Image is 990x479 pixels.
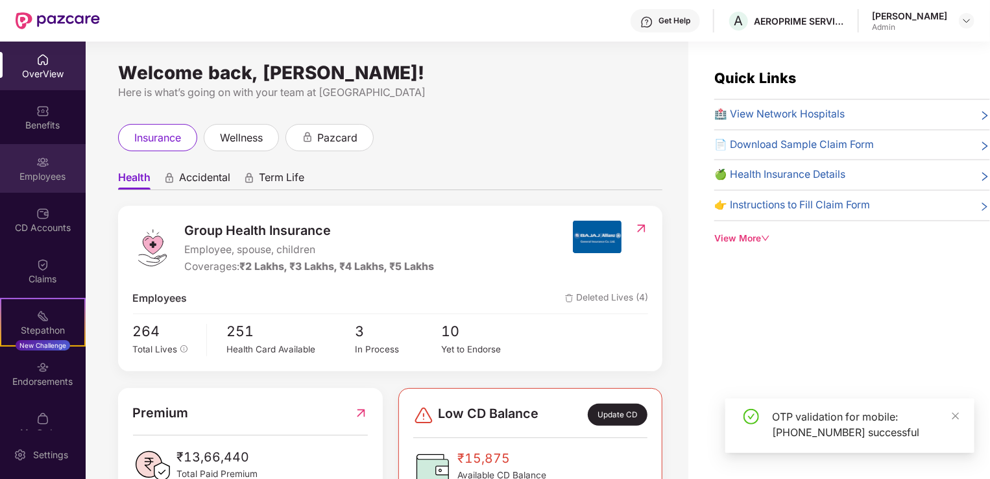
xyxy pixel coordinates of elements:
img: svg+xml;base64,PHN2ZyBpZD0iQ2xhaW0iIHhtbG5zPSJodHRwOi8vd3d3LnczLm9yZy8yMDAwL3N2ZyIgd2lkdGg9IjIwIi... [36,258,49,271]
span: check-circle [743,409,759,424]
span: 3 [355,321,441,343]
div: AEROPRIME SERVICES PRIVATE LIMITED [754,15,845,27]
img: svg+xml;base64,PHN2ZyBpZD0iTXlfT3JkZXJzIiBkYXRhLW5hbWU9Ik15IE9yZGVycyIgeG1sbnM9Imh0dHA6Ly93d3cudz... [36,412,49,425]
img: svg+xml;base64,PHN2ZyBpZD0iSG9tZSIgeG1sbnM9Imh0dHA6Ly93d3cudzMub3JnLzIwMDAvc3ZnIiB3aWR0aD0iMjAiIG... [36,53,49,66]
span: Employee, spouse, children [185,242,435,258]
img: logo [133,228,172,267]
span: Deleted Lives (4) [565,291,648,307]
img: svg+xml;base64,PHN2ZyBpZD0iSGVscC0zMngzMiIgeG1sbnM9Imh0dHA6Ly93d3cudzMub3JnLzIwMDAvc3ZnIiB3aWR0aD... [640,16,653,29]
div: [PERSON_NAME] [872,10,947,22]
img: RedirectIcon [354,403,368,423]
img: svg+xml;base64,PHN2ZyBpZD0iQ0RfQWNjb3VudHMiIGRhdGEtbmFtZT0iQ0QgQWNjb3VudHMiIHhtbG5zPSJodHRwOi8vd3... [36,207,49,220]
span: Accidental [179,171,230,190]
span: Quick Links [714,69,796,86]
span: Term Life [259,171,304,190]
div: OTP validation for mobile: [PHONE_NUMBER] successful [772,409,959,440]
span: right [980,200,990,214]
span: Health [118,171,151,190]
img: svg+xml;base64,PHN2ZyBpZD0iRGFuZ2VyLTMyeDMyIiB4bWxucz0iaHR0cDovL3d3dy53My5vcmcvMjAwMC9zdmciIHdpZH... [413,405,434,426]
div: View More [714,232,990,246]
div: animation [163,172,175,184]
img: svg+xml;base64,PHN2ZyBpZD0iQmVuZWZpdHMiIHhtbG5zPSJodHRwOi8vd3d3LnczLm9yZy8yMDAwL3N2ZyIgd2lkdGg9Ij... [36,104,49,117]
span: Premium [133,403,189,423]
span: down [761,234,770,243]
span: 10 [441,321,527,343]
span: 👉 Instructions to Fill Claim Form [714,197,870,214]
div: Here is what’s going on with your team at [GEOGRAPHIC_DATA] [118,84,662,101]
div: New Challenge [16,340,70,350]
img: svg+xml;base64,PHN2ZyBpZD0iU2V0dGluZy0yMHgyMCIgeG1sbnM9Imh0dHA6Ly93d3cudzMub3JnLzIwMDAvc3ZnIiB3aW... [14,448,27,461]
span: right [980,169,990,183]
span: ₹2 Lakhs, ₹3 Lakhs, ₹4 Lakhs, ₹5 Lakhs [240,260,435,273]
img: svg+xml;base64,PHN2ZyBpZD0iRHJvcGRvd24tMzJ4MzIiIHhtbG5zPSJodHRwOi8vd3d3LnczLm9yZy8yMDAwL3N2ZyIgd2... [961,16,972,26]
span: 251 [226,321,356,343]
img: svg+xml;base64,PHN2ZyB4bWxucz0iaHR0cDovL3d3dy53My5vcmcvMjAwMC9zdmciIHdpZHRoPSIyMSIgaGVpZ2h0PSIyMC... [36,310,49,323]
span: wellness [220,130,263,146]
span: Group Health Insurance [185,221,435,241]
img: RedirectIcon [634,222,648,235]
div: Welcome back, [PERSON_NAME]! [118,68,662,78]
span: insurance [134,130,181,146]
div: Get Help [658,16,690,26]
div: Stepathon [1,324,84,337]
span: ₹13,66,440 [177,447,258,467]
span: pazcard [317,130,357,146]
span: A [734,13,743,29]
img: svg+xml;base64,PHN2ZyBpZD0iRW1wbG95ZWVzIiB4bWxucz0iaHR0cDovL3d3dy53My5vcmcvMjAwMC9zdmciIHdpZHRoPS... [36,156,49,169]
span: 264 [133,321,197,343]
span: right [980,140,990,153]
div: Settings [29,448,72,461]
span: 📄 Download Sample Claim Form [714,137,874,153]
span: 🏥 View Network Hospitals [714,106,845,123]
div: animation [302,131,313,143]
span: 🍏 Health Insurance Details [714,167,845,183]
span: Low CD Balance [438,404,538,426]
div: Health Card Available [226,343,356,356]
span: close [951,411,960,421]
div: animation [243,172,255,184]
span: info-circle [180,345,188,353]
span: ₹15,875 [457,448,546,469]
div: Coverages: [185,259,435,275]
span: Total Lives [133,344,178,354]
div: In Process [355,343,441,356]
img: svg+xml;base64,PHN2ZyBpZD0iRW5kb3JzZW1lbnRzIiB4bWxucz0iaHR0cDovL3d3dy53My5vcmcvMjAwMC9zdmciIHdpZH... [36,361,49,374]
img: insurerIcon [573,221,622,253]
span: right [980,109,990,123]
img: New Pazcare Logo [16,12,100,29]
img: deleteIcon [565,294,573,302]
div: Update CD [588,404,647,426]
div: Yet to Endorse [441,343,527,356]
span: Employees [133,291,187,307]
div: Admin [872,22,947,32]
